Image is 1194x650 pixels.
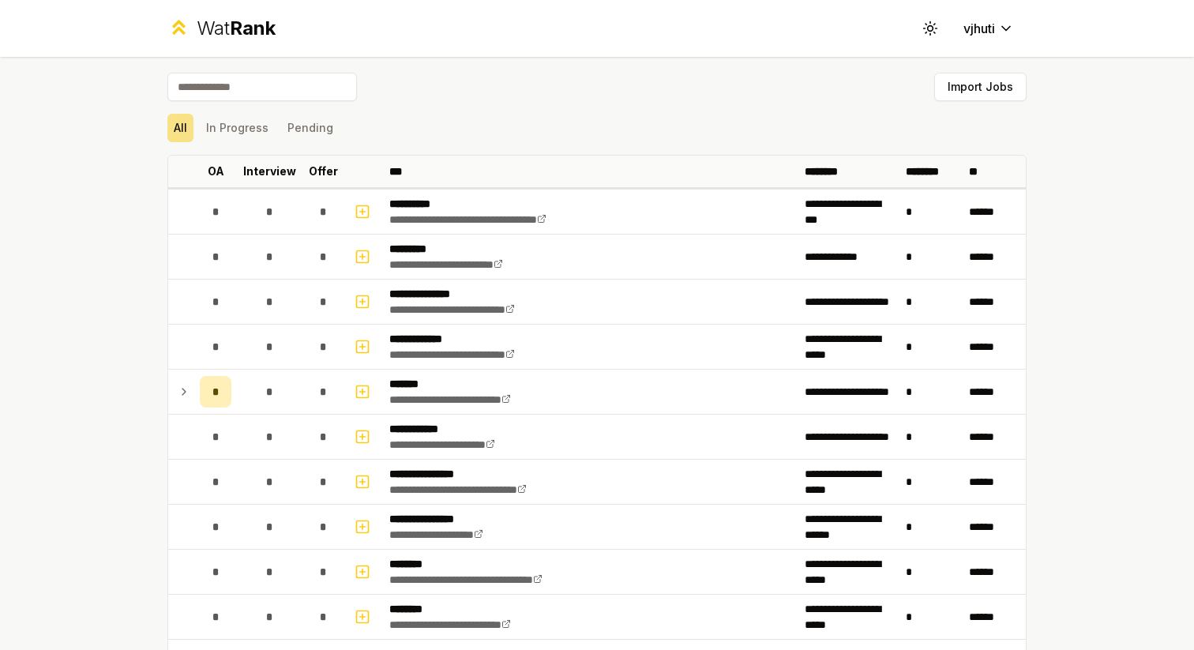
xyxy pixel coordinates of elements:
[951,14,1027,43] button: vjhuti
[208,163,224,179] p: OA
[934,73,1027,101] button: Import Jobs
[309,163,338,179] p: Offer
[200,114,275,142] button: In Progress
[197,16,276,41] div: Wat
[281,114,340,142] button: Pending
[963,19,995,38] span: vjhuti
[230,17,276,39] span: Rank
[167,16,276,41] a: WatRank
[243,163,296,179] p: Interview
[167,114,193,142] button: All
